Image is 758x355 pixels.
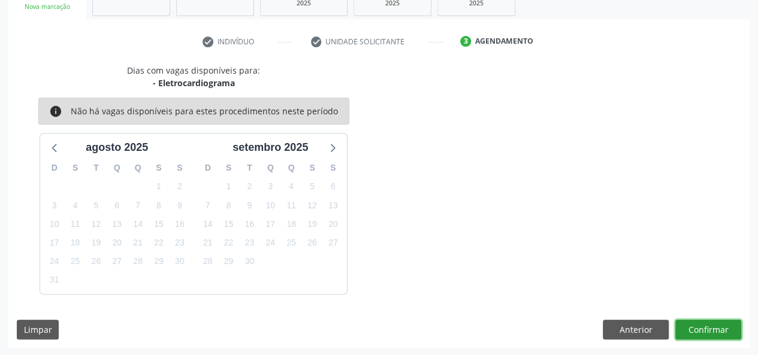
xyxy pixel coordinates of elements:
[322,159,343,177] div: S
[197,159,218,177] div: D
[17,2,78,11] div: Nova marcação
[67,235,84,251] span: segunda-feira, 18 de agosto de 2025
[304,197,321,214] span: sexta-feira, 12 de setembro de 2025
[108,253,125,270] span: quarta-feira, 27 de agosto de 2025
[325,197,342,214] span: sábado, 13 de setembro de 2025
[150,197,167,214] span: sexta-feira, 8 de agosto de 2025
[171,216,188,232] span: sábado, 16 de agosto de 2025
[221,235,237,251] span: segunda-feira, 22 de setembro de 2025
[46,235,63,251] span: domingo, 17 de agosto de 2025
[128,159,149,177] div: Q
[150,178,167,195] span: sexta-feira, 1 de agosto de 2025
[169,159,190,177] div: S
[44,159,65,177] div: D
[127,64,260,89] div: Dias com vagas disponíveis para:
[325,178,342,195] span: sábado, 6 de setembro de 2025
[81,139,153,156] div: agosto 2025
[221,216,237,232] span: segunda-feira, 15 de setembro de 2025
[129,235,146,251] span: quinta-feira, 21 de agosto de 2025
[67,216,84,232] span: segunda-feira, 11 de agosto de 2025
[171,197,188,214] span: sábado, 9 de agosto de 2025
[241,216,258,232] span: terça-feira, 16 de setembro de 2025
[46,253,63,270] span: domingo, 24 de agosto de 2025
[218,159,239,177] div: S
[87,253,104,270] span: terça-feira, 26 de agosto de 2025
[150,216,167,232] span: sexta-feira, 15 de agosto de 2025
[283,216,300,232] span: quinta-feira, 18 de setembro de 2025
[221,253,237,270] span: segunda-feira, 29 de setembro de 2025
[281,159,302,177] div: Q
[87,216,104,232] span: terça-feira, 12 de agosto de 2025
[171,253,188,270] span: sábado, 30 de agosto de 2025
[150,253,167,270] span: sexta-feira, 29 de agosto de 2025
[149,159,170,177] div: S
[71,105,338,118] div: Não há vagas disponíveis para estes procedimentos neste período
[262,178,279,195] span: quarta-feira, 3 de setembro de 2025
[200,197,216,214] span: domingo, 7 de setembro de 2025
[283,178,300,195] span: quinta-feira, 4 de setembro de 2025
[87,235,104,251] span: terça-feira, 19 de agosto de 2025
[603,320,669,340] button: Anterior
[241,253,258,270] span: terça-feira, 30 de setembro de 2025
[171,178,188,195] span: sábado, 2 de agosto de 2025
[67,253,84,270] span: segunda-feira, 25 de agosto de 2025
[200,216,216,232] span: domingo, 14 de setembro de 2025
[283,197,300,214] span: quinta-feira, 11 de setembro de 2025
[86,159,107,177] div: T
[325,216,342,232] span: sábado, 20 de setembro de 2025
[262,197,279,214] span: quarta-feira, 10 de setembro de 2025
[239,159,260,177] div: T
[46,216,63,232] span: domingo, 10 de agosto de 2025
[127,77,260,89] div: - Eletrocardiograma
[46,272,63,289] span: domingo, 31 de agosto de 2025
[460,36,471,47] div: 3
[171,235,188,251] span: sábado, 23 de agosto de 2025
[260,159,281,177] div: Q
[304,216,321,232] span: sexta-feira, 19 de setembro de 2025
[302,159,323,177] div: S
[228,139,313,156] div: setembro 2025
[241,235,258,251] span: terça-feira, 23 de setembro de 2025
[67,197,84,214] span: segunda-feira, 4 de agosto de 2025
[221,178,237,195] span: segunda-feira, 1 de setembro de 2025
[221,197,237,214] span: segunda-feira, 8 de setembro de 2025
[304,178,321,195] span: sexta-feira, 5 de setembro de 2025
[107,159,128,177] div: Q
[129,197,146,214] span: quinta-feira, 7 de agosto de 2025
[108,216,125,232] span: quarta-feira, 13 de agosto de 2025
[49,105,62,118] i: info
[241,197,258,214] span: terça-feira, 9 de setembro de 2025
[65,159,86,177] div: S
[200,253,216,270] span: domingo, 28 de setembro de 2025
[675,320,741,340] button: Confirmar
[304,235,321,251] span: sexta-feira, 26 de setembro de 2025
[283,235,300,251] span: quinta-feira, 25 de setembro de 2025
[262,235,279,251] span: quarta-feira, 24 de setembro de 2025
[262,216,279,232] span: quarta-feira, 17 de setembro de 2025
[46,197,63,214] span: domingo, 3 de agosto de 2025
[241,178,258,195] span: terça-feira, 2 de setembro de 2025
[475,36,533,47] div: Agendamento
[108,197,125,214] span: quarta-feira, 6 de agosto de 2025
[200,235,216,251] span: domingo, 21 de setembro de 2025
[150,235,167,251] span: sexta-feira, 22 de agosto de 2025
[325,235,342,251] span: sábado, 27 de setembro de 2025
[129,253,146,270] span: quinta-feira, 28 de agosto de 2025
[87,197,104,214] span: terça-feira, 5 de agosto de 2025
[108,235,125,251] span: quarta-feira, 20 de agosto de 2025
[129,216,146,232] span: quinta-feira, 14 de agosto de 2025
